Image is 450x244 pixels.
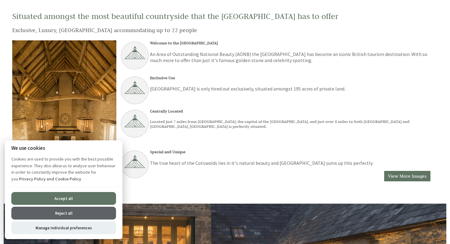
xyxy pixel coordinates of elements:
[150,149,186,154] strong: Special and Unique
[11,221,116,234] button: Manage Individual preferences
[19,176,81,182] a: Privacy Policy and Cookie Policy
[11,192,116,205] button: Accept all
[12,26,430,35] h2: Exclusive, Luxury, [GEOGRAPHIC_DATA] accommodating up to 22 people
[5,156,122,187] p: Cookies are used to provide you with the best possible experience. They also allow us to analyse ...
[12,11,430,21] h1: Situated amongst the most beautiful countryside that the [GEOGRAPHIC_DATA] has to offer
[150,109,183,113] strong: Centrally Located
[12,119,430,129] h4: Located just 7 miles from [GEOGRAPHIC_DATA], the capital of the [GEOGRAPHIC_DATA], and just over ...
[5,145,122,151] h2: We use cookies
[150,40,218,45] strong: Welcome to the [GEOGRAPHIC_DATA]
[150,75,175,80] strong: Exclusive Use
[12,160,430,166] p: The true heart of the Cotswolds lies in it's natural beauty and [GEOGRAPHIC_DATA] sums up this pe...
[384,171,430,181] a: View More Images
[12,86,430,92] p: [GEOGRAPHIC_DATA] is only hired out exclusively, situated amongst 195 acres of private land.
[11,207,116,220] button: Reject all
[12,51,430,69] p: An Area of Outstanding National Beauty (AONB) the [GEOGRAPHIC_DATA] has become an iconic British ...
